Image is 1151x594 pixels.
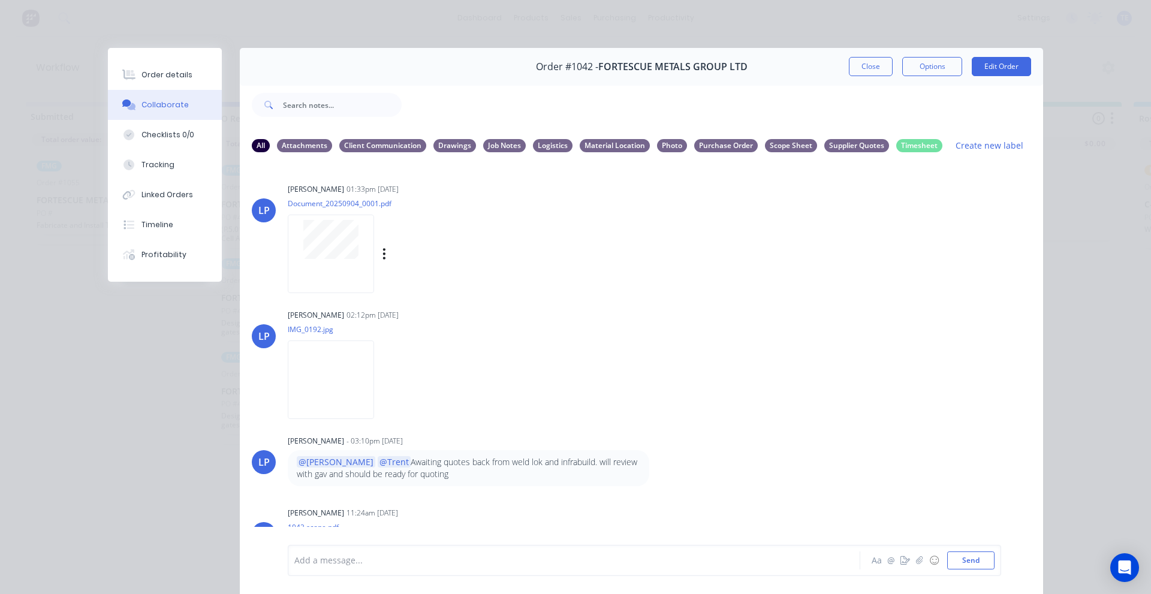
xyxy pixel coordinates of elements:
input: Search notes... [283,93,402,117]
div: Collaborate [141,99,189,110]
button: Options [902,57,962,76]
button: Collaborate [108,90,222,120]
span: Order #1042 - [536,61,598,73]
button: Timeline [108,210,222,240]
div: Tracking [141,159,174,170]
button: ☺ [927,553,941,568]
div: Timeline [141,219,173,230]
button: Edit Order [972,57,1031,76]
div: LP [258,455,270,469]
div: Checklists 0/0 [141,129,194,140]
div: All [252,139,270,152]
div: Drawings [433,139,476,152]
span: @Trent [378,456,411,468]
div: Scope Sheet [765,139,817,152]
button: Tracking [108,150,222,180]
div: Profitability [141,249,186,260]
p: Document_20250904_0001.pdf [288,198,508,209]
button: Create new label [950,137,1030,153]
div: LP [258,329,270,343]
div: Open Intercom Messenger [1110,553,1139,582]
div: Client Communication [339,139,426,152]
p: 1042 scope.pdf [288,522,386,532]
button: Linked Orders [108,180,222,210]
p: Awaiting quotes back from weld lok and infrabuild. will review with gav and should be ready for q... [297,456,640,481]
span: @[PERSON_NAME] [297,456,375,468]
button: Order details [108,60,222,90]
div: Material Location [580,139,650,152]
div: - 03:10pm [DATE] [346,436,403,447]
div: Purchase Order [694,139,758,152]
button: Aa [869,553,884,568]
button: Profitability [108,240,222,270]
button: Close [849,57,893,76]
div: 11:24am [DATE] [346,508,398,518]
div: [PERSON_NAME] [288,436,344,447]
button: Checklists 0/0 [108,120,222,150]
p: IMG_0192.jpg [288,324,386,334]
button: @ [884,553,898,568]
div: 01:33pm [DATE] [346,184,399,195]
div: [PERSON_NAME] [288,508,344,518]
div: Logistics [533,139,573,152]
div: LP [258,203,270,218]
div: Supplier Quotes [824,139,889,152]
div: Job Notes [483,139,526,152]
div: Photo [657,139,687,152]
div: [PERSON_NAME] [288,310,344,321]
div: Linked Orders [141,189,193,200]
span: FORTESCUE METALS GROUP LTD [598,61,748,73]
div: Attachments [277,139,332,152]
div: 02:12pm [DATE] [346,310,399,321]
button: Send [947,551,995,569]
div: Order details [141,70,192,80]
div: [PERSON_NAME] [288,184,344,195]
div: Timesheet [896,139,942,152]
